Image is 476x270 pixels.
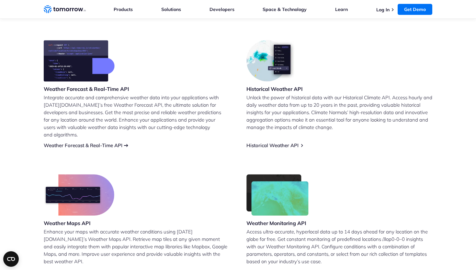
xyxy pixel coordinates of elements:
a: Learn [335,6,348,12]
a: Solutions [161,6,181,12]
p: Access ultra-accurate, hyperlocal data up to 14 days ahead for any location on the globe for free... [246,228,432,265]
a: Historical Weather API [246,142,299,148]
a: Weather Forecast & Real-Time API [44,142,122,148]
a: Log In [376,7,390,13]
p: Unlock the power of historical data with our Historical Climate API. Access hourly and daily weat... [246,94,432,131]
a: Home link [44,5,86,14]
h3: Historical Weather API [246,85,303,92]
p: Integrate accurate and comprehensive weather data into your applications with [DATE][DOMAIN_NAME]... [44,94,230,138]
a: Space & Technology [263,6,307,12]
h3: Weather Forecast & Real-Time API [44,85,129,92]
a: Products [114,6,133,12]
p: Enhance your maps with accurate weather conditions using [DATE][DOMAIN_NAME]’s Weather Maps API. ... [44,228,230,265]
a: Get Demo [398,4,432,15]
a: Developers [210,6,234,12]
h3: Weather Maps API [44,220,114,227]
h3: Weather Monitoring API [246,220,309,227]
button: Open CMP widget [3,251,19,267]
